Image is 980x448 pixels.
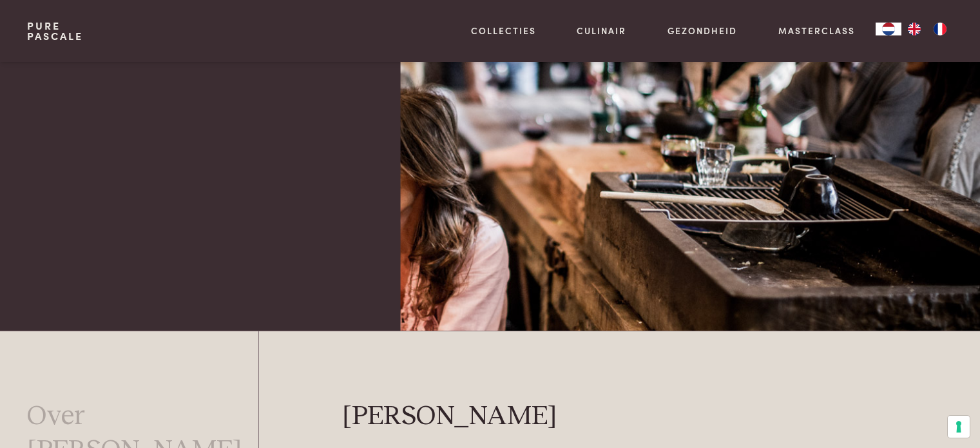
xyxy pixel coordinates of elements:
[876,23,901,35] a: NL
[577,24,626,37] a: Culinair
[876,23,901,35] div: Language
[471,24,536,37] a: Collecties
[901,23,927,35] a: EN
[778,24,855,37] a: Masterclass
[876,23,953,35] aside: Language selected: Nederlands
[948,416,970,438] button: Uw voorkeuren voor toestemming voor trackingtechnologieën
[927,23,953,35] a: FR
[342,400,890,434] h2: [PERSON_NAME]
[668,24,737,37] a: Gezondheid
[901,23,953,35] ul: Language list
[27,21,83,41] a: PurePascale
